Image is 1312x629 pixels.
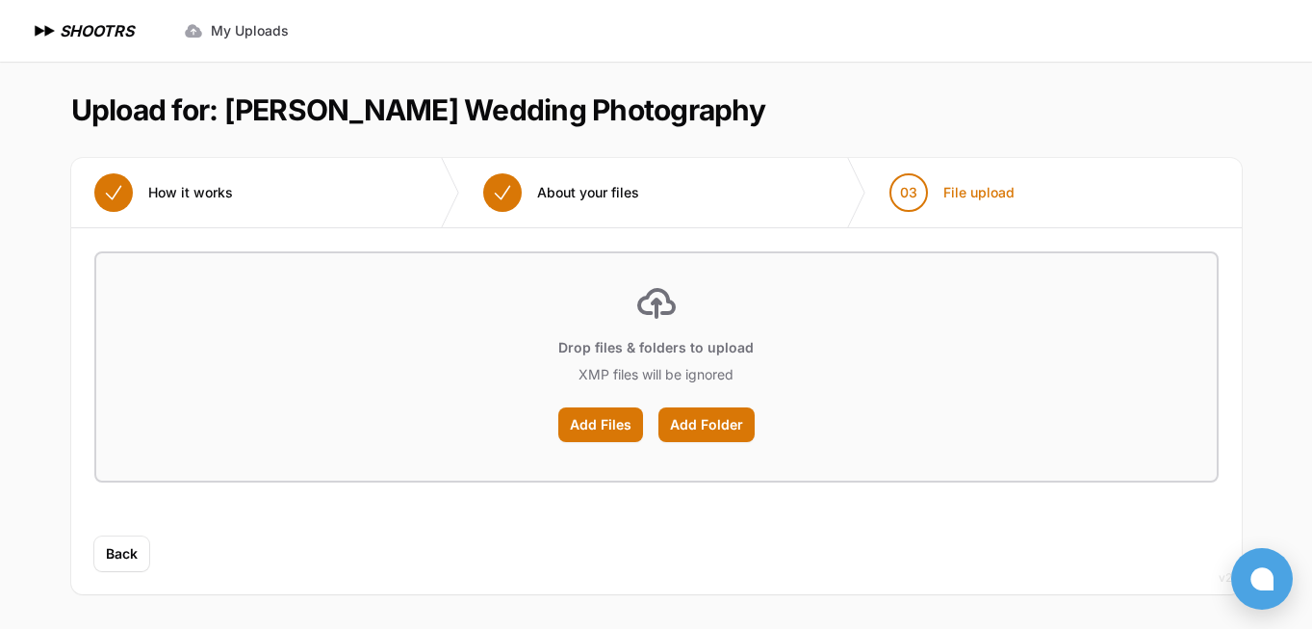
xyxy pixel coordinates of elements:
span: 03 [900,183,917,202]
label: Add Folder [658,407,755,442]
button: 03 File upload [866,158,1038,227]
span: File upload [943,183,1015,202]
p: Drop files & folders to upload [558,338,754,357]
img: SHOOTRS [31,19,60,42]
button: Open chat window [1231,548,1293,610]
a: SHOOTRS SHOOTRS [31,19,134,42]
h1: SHOOTRS [60,19,134,42]
span: How it works [148,183,233,202]
a: My Uploads [172,13,300,48]
label: Add Files [558,407,643,442]
span: My Uploads [211,21,289,40]
button: Back [94,537,149,571]
p: XMP files will be ignored [579,365,733,384]
button: About your files [460,158,662,227]
span: Back [106,544,138,563]
button: How it works [71,158,256,227]
h1: Upload for: [PERSON_NAME] Wedding Photography [71,92,765,127]
div: v2 [1219,566,1232,590]
span: About your files [537,183,639,202]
